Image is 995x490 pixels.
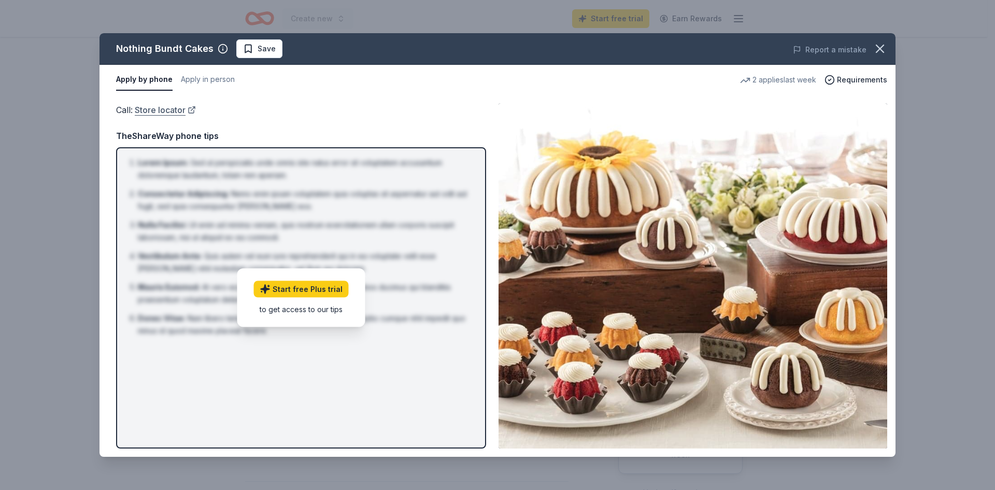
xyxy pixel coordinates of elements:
[116,103,486,117] div: Call :
[236,39,282,58] button: Save
[740,74,816,86] div: 2 applies last week
[138,314,186,323] span: Donec Vitae :
[116,40,214,57] div: Nothing Bundt Cakes
[837,74,887,86] span: Requirements
[825,74,887,86] button: Requirements
[135,103,196,117] a: Store locator
[138,283,200,291] span: Mauris Euismod :
[138,157,471,181] li: Sed ut perspiciatis unde omnis iste natus error sit voluptatem accusantium doloremque laudantium,...
[254,281,349,298] a: Start free Plus trial
[138,188,471,213] li: Nemo enim ipsam voluptatem quia voluptas sit aspernatur aut odit aut fugit, sed quia consequuntur...
[138,312,471,337] li: Nam libero tempore, cum soluta nobis est eligendi optio cumque nihil impedit quo minus id quod ma...
[181,69,235,91] button: Apply in person
[499,103,887,449] img: Image for Nothing Bundt Cakes
[138,219,471,244] li: Ut enim ad minima veniam, quis nostrum exercitationem ullam corporis suscipit laboriosam, nisi ut...
[138,158,189,167] span: Lorem Ipsum :
[138,251,202,260] span: Vestibulum Ante :
[254,304,349,315] div: to get access to our tips
[138,189,229,198] span: Consectetur Adipiscing :
[116,69,173,91] button: Apply by phone
[138,250,471,275] li: Quis autem vel eum iure reprehenderit qui in ea voluptate velit esse [PERSON_NAME] nihil molestia...
[138,220,187,229] span: Nulla Facilisi :
[258,43,276,55] span: Save
[138,281,471,306] li: At vero eos et accusamus et iusto odio dignissimos ducimus qui blanditiis praesentium voluptatum ...
[116,129,486,143] div: TheShareWay phone tips
[793,44,866,56] button: Report a mistake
